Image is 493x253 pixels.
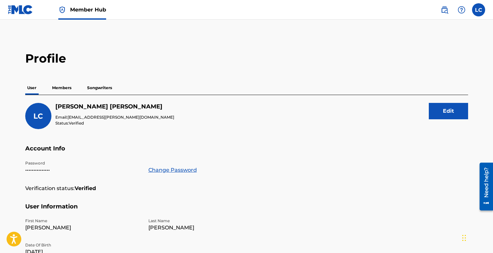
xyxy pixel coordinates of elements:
p: Status: [55,120,174,126]
span: [EMAIL_ADDRESS][PERSON_NAME][DOMAIN_NAME] [67,115,174,120]
h5: Louis Ciarrocchi [55,103,174,110]
p: Members [50,81,73,95]
img: search [441,6,448,14]
span: Verified [69,121,84,126]
img: MLC Logo [8,5,33,14]
p: Password [25,160,141,166]
p: Songwriters [85,81,114,95]
p: Email: [55,114,174,120]
div: Help [455,3,468,16]
strong: Verified [75,185,96,192]
img: Top Rightsholder [58,6,66,14]
button: Edit [429,103,468,119]
img: help [458,6,465,14]
a: Change Password [148,166,197,174]
iframe: Chat Widget [460,222,493,253]
div: User Menu [472,3,485,16]
p: User [25,81,38,95]
p: [PERSON_NAME] [148,224,264,232]
h5: User Information [25,203,468,218]
p: ••••••••••••••• [25,166,141,174]
a: Public Search [438,3,451,16]
p: First Name [25,218,141,224]
span: Member Hub [70,6,106,13]
div: Drag [462,228,466,248]
iframe: Resource Center [475,160,493,213]
p: Date Of Birth [25,242,141,248]
p: Verification status: [25,185,75,192]
h2: Profile [25,51,468,66]
h5: Account Info [25,145,468,160]
p: Last Name [148,218,264,224]
span: LC [33,112,43,121]
p: [PERSON_NAME] [25,224,141,232]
